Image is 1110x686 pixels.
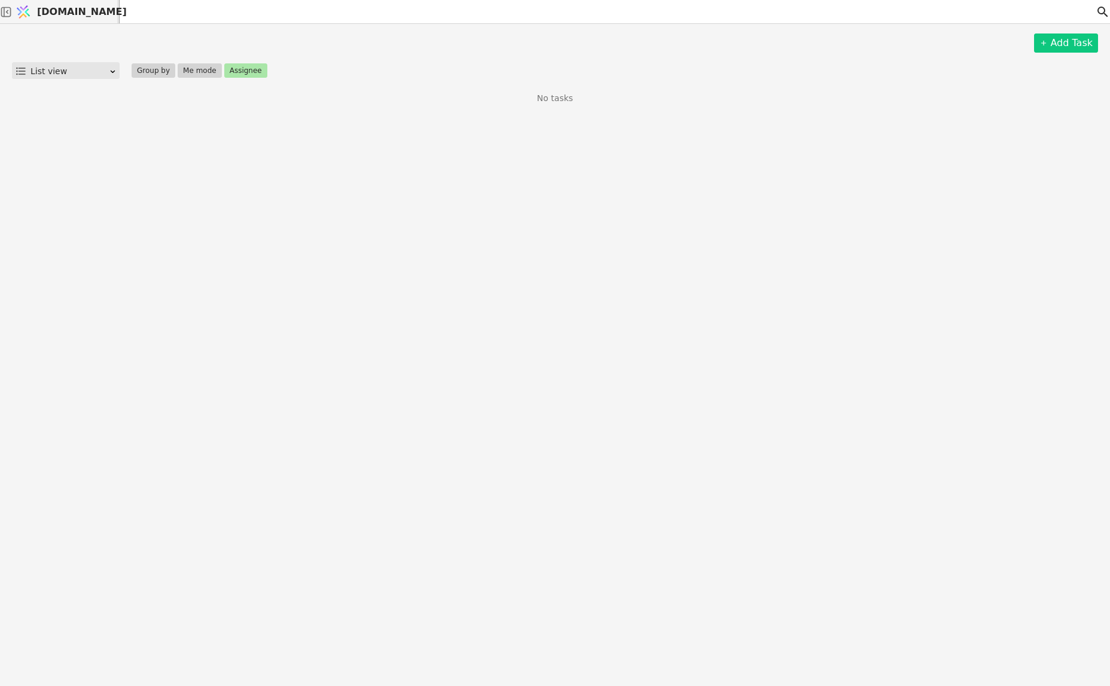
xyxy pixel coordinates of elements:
[37,5,127,19] span: [DOMAIN_NAME]
[1034,33,1098,53] a: Add Task
[537,92,573,105] p: No tasks
[14,1,32,23] img: Logo
[178,63,222,78] button: Me mode
[31,63,109,80] div: List view
[12,1,120,23] a: [DOMAIN_NAME]
[132,63,175,78] button: Group by
[224,63,267,78] button: Assignee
